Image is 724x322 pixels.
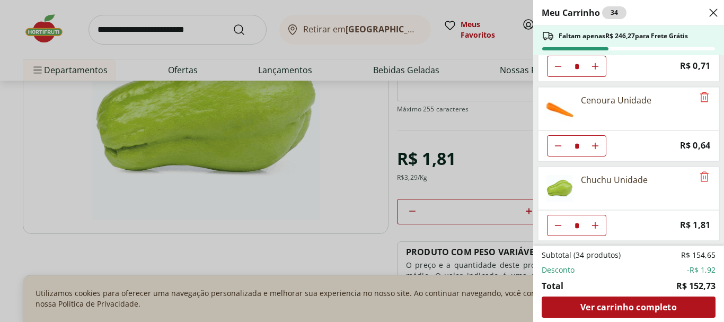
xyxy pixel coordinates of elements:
h2: Meu Carrinho [542,6,626,19]
span: Subtotal (34 produtos) [542,250,621,260]
img: Chuchu Unidade [545,173,575,203]
span: Faltam apenas R$ 246,27 para Frete Grátis [559,32,688,40]
button: Aumentar Quantidade [585,56,606,77]
span: R$ 0,71 [680,59,710,73]
span: R$ 0,64 [680,138,710,153]
button: Diminuir Quantidade [548,56,569,77]
button: Diminuir Quantidade [548,215,569,236]
span: -R$ 1,92 [687,265,716,275]
img: Cenoura Unidade [545,94,575,124]
span: Total [542,280,563,292]
span: Desconto [542,265,575,275]
span: R$ 154,65 [681,250,716,260]
input: Quantidade Atual [569,56,585,76]
button: Remove [698,171,711,184]
button: Diminuir Quantidade [548,135,569,156]
button: Aumentar Quantidade [585,215,606,236]
button: Aumentar Quantidade [585,135,606,156]
input: Quantidade Atual [569,136,585,156]
div: 34 [602,6,626,19]
a: Ver carrinho completo [542,297,716,318]
div: Chuchu Unidade [581,173,648,186]
div: Cenoura Unidade [581,94,651,107]
span: R$ 1,81 [680,218,710,232]
span: R$ 152,73 [676,280,716,292]
span: Ver carrinho completo [580,303,676,311]
button: Remove [698,91,711,104]
input: Quantidade Atual [569,215,585,236]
